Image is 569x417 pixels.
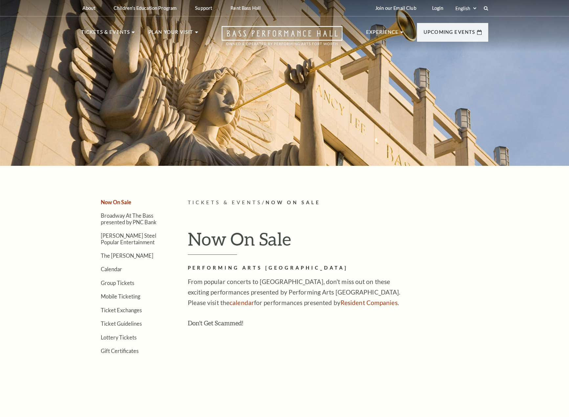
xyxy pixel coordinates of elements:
a: Gift Certificates [101,348,139,354]
a: [PERSON_NAME] Steel Popular Entertainment [101,232,156,245]
a: Lottery Tickets [101,334,137,340]
h1: Now On Sale [188,228,488,255]
p: About [82,5,96,11]
p: From popular concerts to [GEOGRAPHIC_DATA], don't miss out on these exciting performances present... [188,276,401,308]
a: calendar [230,299,254,306]
span: Now On Sale [266,200,320,205]
a: Ticket Exchanges [101,307,142,313]
p: Tickets & Events [81,28,130,40]
a: Now On Sale [101,199,131,205]
p: Plan Your Visit [148,28,193,40]
p: Children's Education Program [114,5,177,11]
a: Mobile Ticketing [101,293,140,299]
a: Resident Companies [340,299,398,306]
a: Ticket Guidelines [101,320,142,327]
p: Rent Bass Hall [230,5,261,11]
a: The [PERSON_NAME] [101,252,153,259]
a: Group Tickets [101,280,134,286]
a: Calendar [101,266,122,272]
a: Broadway At The Bass presented by PNC Bank [101,212,157,225]
select: Select: [454,5,477,11]
p: Upcoming Events [424,28,475,40]
p: / [188,199,488,207]
span: Tickets & Events [188,200,262,205]
p: Experience [366,28,399,40]
h2: Performing Arts [GEOGRAPHIC_DATA] [188,264,401,272]
h3: Don't Get Scammed! [188,318,401,328]
p: Support [195,5,212,11]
